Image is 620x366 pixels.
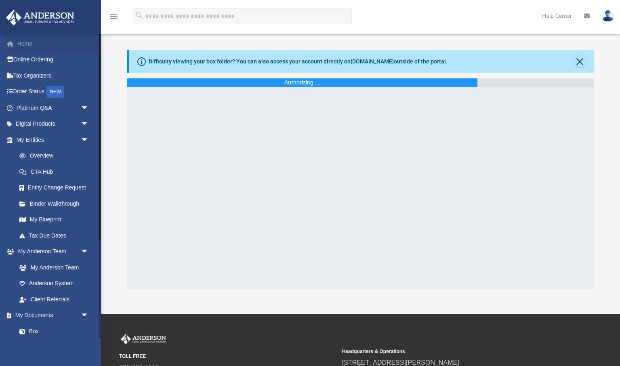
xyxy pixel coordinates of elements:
[342,359,459,366] a: [STREET_ADDRESS][PERSON_NAME]
[81,132,97,148] span: arrow_drop_down
[11,212,97,228] a: My Blueprint
[4,10,77,25] img: Anderson Advisors Platinum Portal
[11,323,93,339] a: Box
[11,180,101,196] a: Entity Change Request
[6,132,101,148] a: My Entitiesarrow_drop_down
[46,86,64,98] div: NEW
[109,11,119,21] i: menu
[11,164,101,180] a: CTA Hub
[81,307,97,324] span: arrow_drop_down
[574,56,586,67] button: Close
[109,15,119,21] a: menu
[81,100,97,116] span: arrow_drop_down
[6,116,101,132] a: Digital Productsarrow_drop_down
[284,78,319,87] div: Authorizing ...
[11,196,101,212] a: Binder Walkthrough
[119,334,168,345] img: Anderson Advisors Platinum Portal
[135,11,144,20] i: search
[6,52,101,68] a: Online Ordering
[6,67,101,84] a: Tax Organizers
[6,100,101,116] a: Platinum Q&Aarrow_drop_down
[11,148,101,164] a: Overview
[11,259,93,276] a: My Anderson Team
[119,353,336,360] small: TOLL FREE
[342,348,559,355] small: Headquarters & Operations
[11,227,101,244] a: Tax Due Dates
[149,57,448,66] div: Difficulty viewing your box folder? You can also access your account directly on outside of the p...
[81,116,97,133] span: arrow_drop_down
[81,244,97,260] span: arrow_drop_down
[351,58,394,65] a: [DOMAIN_NAME]
[6,307,97,324] a: My Documentsarrow_drop_down
[11,291,97,307] a: Client Referrals
[602,10,614,22] img: User Pic
[6,244,97,260] a: My Anderson Teamarrow_drop_down
[6,36,101,52] a: Home
[11,276,97,292] a: Anderson System
[6,84,101,100] a: Order StatusNEW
